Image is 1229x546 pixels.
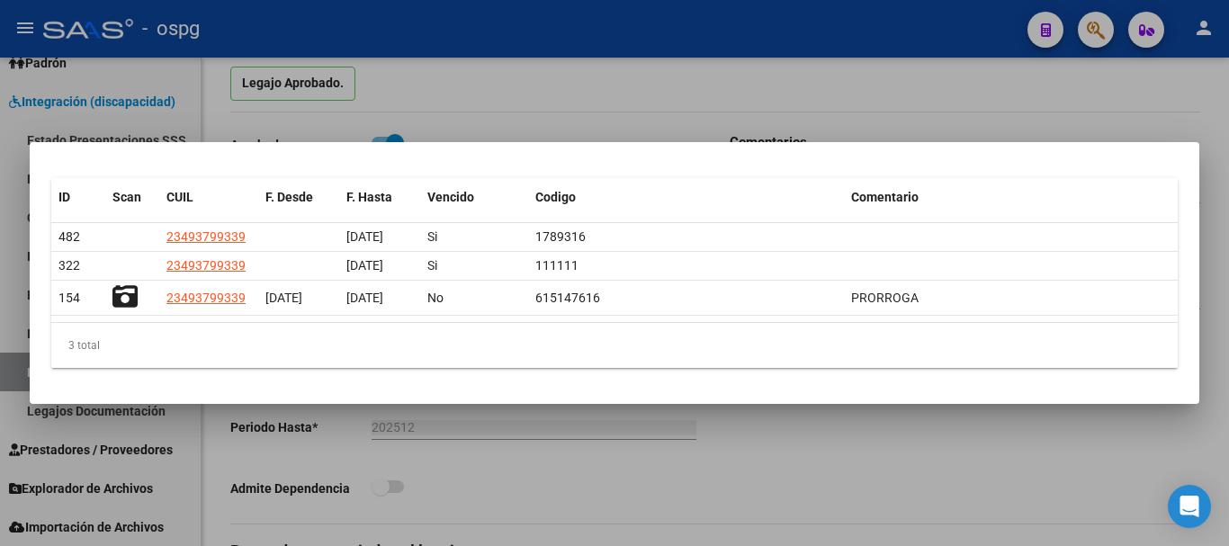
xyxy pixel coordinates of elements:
[420,178,528,217] datatable-header-cell: Vencido
[166,229,246,244] span: 23493799339
[346,190,392,204] span: F. Hasta
[851,190,919,204] span: Comentario
[339,178,420,217] datatable-header-cell: F. Hasta
[535,190,576,204] span: Codigo
[58,258,80,273] span: 322
[844,178,1178,217] datatable-header-cell: Comentario
[166,291,246,305] span: 23493799339
[166,190,193,204] span: CUIL
[346,229,383,244] span: [DATE]
[258,178,339,217] datatable-header-cell: F. Desde
[528,178,844,217] datatable-header-cell: Codigo
[427,291,444,305] span: No
[166,258,246,273] span: 23493799339
[346,291,383,305] span: [DATE]
[427,258,437,273] span: Si
[58,291,80,305] span: 154
[58,190,70,204] span: ID
[427,190,474,204] span: Vencido
[51,323,1178,368] div: 3 total
[105,178,159,217] datatable-header-cell: Scan
[112,190,141,204] span: Scan
[159,178,258,217] datatable-header-cell: CUIL
[265,190,313,204] span: F. Desde
[58,229,80,244] span: 482
[851,291,919,305] span: PRORROGA
[535,229,586,244] span: 1789316
[427,229,437,244] span: Si
[346,258,383,273] span: [DATE]
[1168,485,1211,528] div: Open Intercom Messenger
[535,258,579,273] span: 111111
[535,291,600,305] span: 615147616
[51,178,105,217] datatable-header-cell: ID
[265,291,302,305] span: [DATE]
